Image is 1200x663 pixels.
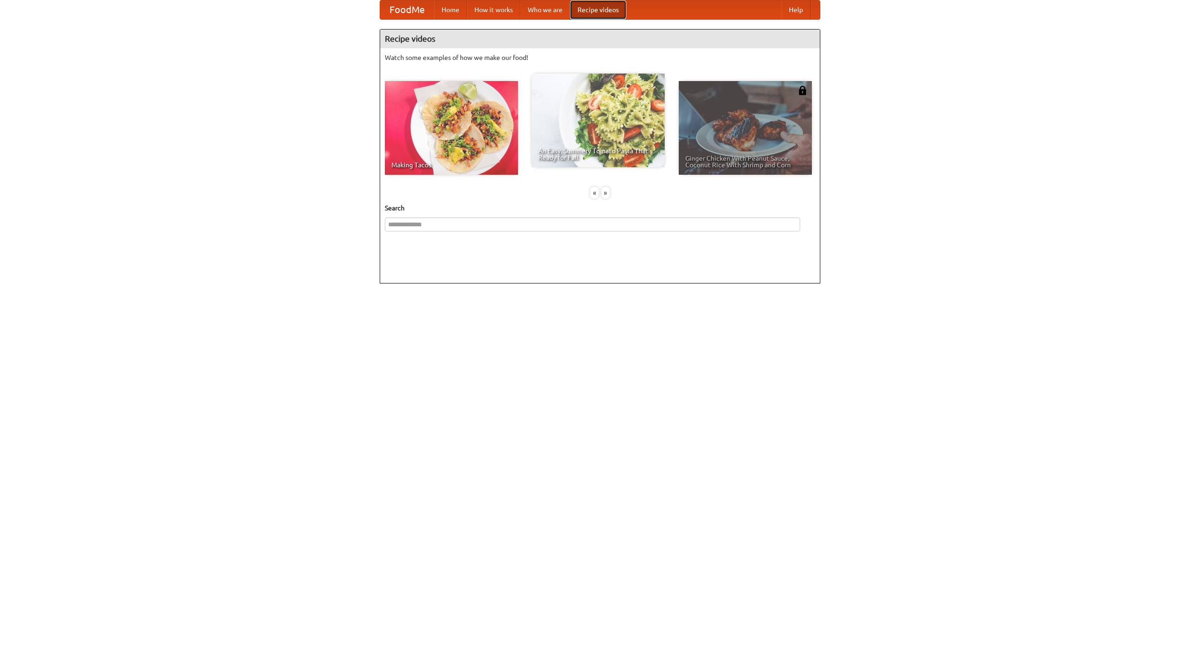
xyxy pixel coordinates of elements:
span: An Easy, Summery Tomato Pasta That's Ready for Fall [538,148,658,161]
h5: Search [385,203,815,213]
h4: Recipe videos [380,30,820,48]
a: How it works [467,0,520,19]
p: Watch some examples of how we make our food! [385,53,815,62]
a: Who we are [520,0,570,19]
div: « [590,187,599,199]
img: 483408.png [798,86,807,95]
a: An Easy, Summery Tomato Pasta That's Ready for Fall [532,74,665,167]
span: Making Tacos [391,162,511,168]
a: Home [434,0,467,19]
a: FoodMe [380,0,434,19]
a: Help [781,0,810,19]
a: Recipe videos [570,0,626,19]
a: Making Tacos [385,81,518,175]
div: » [601,187,610,199]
